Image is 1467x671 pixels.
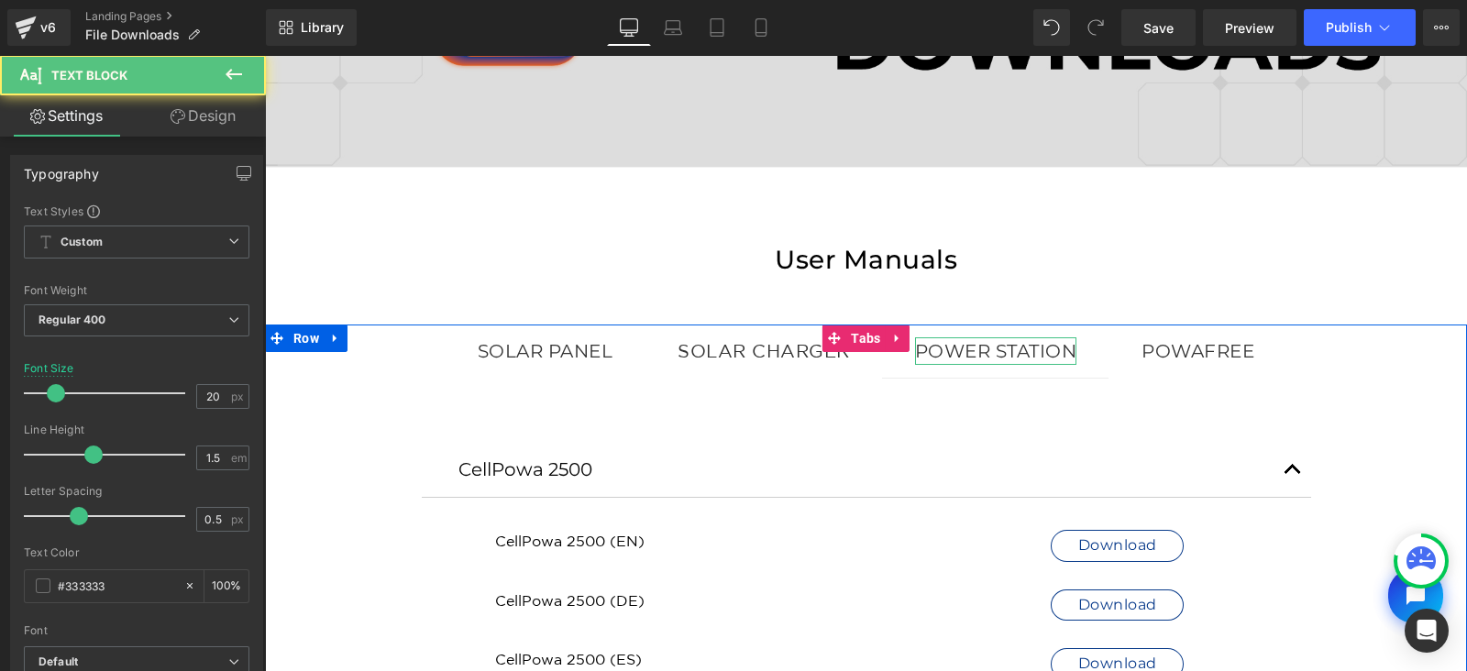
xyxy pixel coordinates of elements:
div: Open Intercom Messenger [1405,609,1449,653]
div: Font Size [24,362,74,375]
input: Color [58,576,175,596]
iframe: Tidio Chat [1108,498,1194,584]
div: Letter Spacing [24,485,249,498]
button: Publish [1304,9,1416,46]
button: Redo [1077,9,1114,46]
b: Regular 400 [39,313,106,326]
div: Text Styles [24,203,249,218]
h1: CellPowa 2500 (ES) [230,593,659,615]
i: Default [39,654,78,670]
span: Save [1143,18,1174,38]
p: CellPowa 2500 [193,401,1009,428]
b: Custom [61,235,103,250]
span: File Downloads [85,27,180,42]
div: Solar Charger [413,282,585,310]
a: Desktop [607,9,651,46]
a: v6 [7,9,71,46]
span: Row [24,269,59,297]
span: em [231,452,247,464]
span: Download [813,481,892,499]
button: More [1423,9,1460,46]
span: Download [813,541,892,558]
a: Preview [1203,9,1296,46]
div: Font [24,624,249,637]
div: Solar Panel [213,282,348,310]
a: Download [786,593,919,625]
a: Laptop [651,9,695,46]
div: Line Height [24,423,249,436]
button: Undo [1033,9,1070,46]
div: POWAFREE [877,282,989,310]
div: % [204,570,248,602]
a: Expand / Collapse [59,269,83,297]
a: Tablet [695,9,739,46]
a: Expand / Collapse [621,269,645,297]
span: Preview [1225,18,1274,38]
a: Mobile [739,9,783,46]
a: Download [786,534,919,566]
span: px [231,390,247,402]
div: Font Weight [24,284,249,297]
a: Landing Pages [85,9,266,24]
a: Download [786,475,919,507]
h1: CellPowa 2500 (EN) [230,475,659,497]
a: New Library [266,9,357,46]
h1: CellPowa 2500 (DE) [230,534,659,556]
div: Typography [24,156,99,181]
div: Power Station [650,282,812,310]
span: px [231,513,247,525]
span: Text Block [51,68,127,82]
div: Text Color [24,546,249,559]
span: Library [301,19,344,36]
a: Design [137,95,270,137]
span: Download [813,599,892,617]
span: Publish [1326,20,1372,35]
span: Tabs [581,269,620,297]
div: v6 [37,16,60,39]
